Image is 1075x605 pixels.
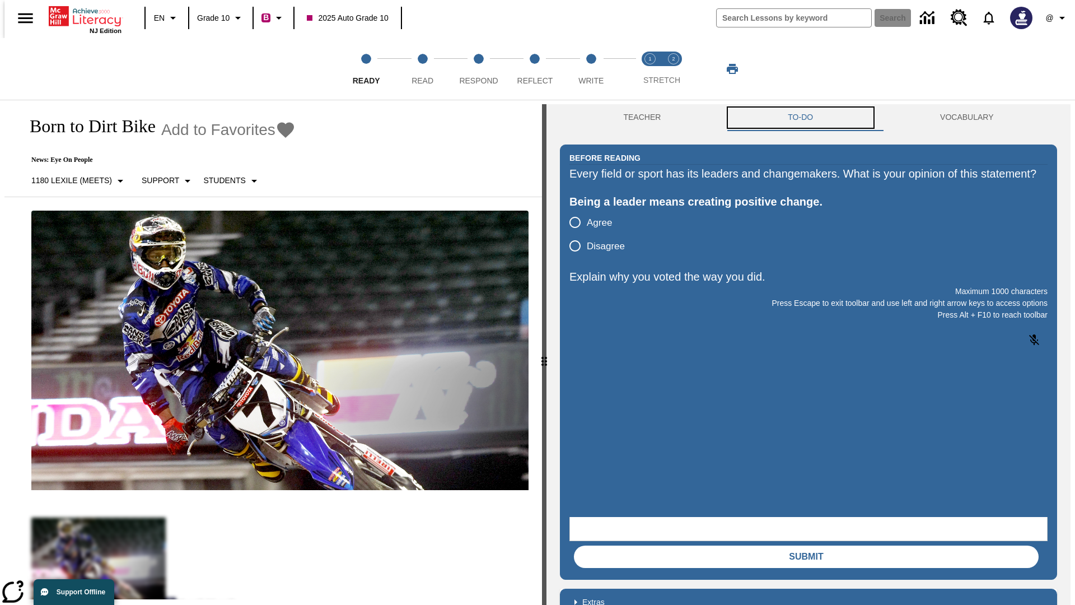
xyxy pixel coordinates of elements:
button: Support Offline [34,579,114,605]
span: STRETCH [643,76,680,85]
text: 1 [648,56,651,62]
button: Profile/Settings [1039,8,1075,28]
button: Stretch Respond step 2 of 2 [657,38,690,100]
button: Print [714,59,750,79]
span: EN [154,12,165,24]
div: Home [49,4,121,34]
a: Data Center [913,3,944,34]
div: Being a leader means creating positive change. [569,193,1048,211]
button: Scaffolds, Support [137,171,199,191]
div: Every field or sport has its leaders and changemakers. What is your opinion of this statement? [569,165,1048,183]
button: Write step 5 of 5 [559,38,624,100]
span: B [263,11,269,25]
span: Grade 10 [197,12,230,24]
span: Support Offline [57,588,105,596]
span: Reflect [517,76,553,85]
span: Agree [587,216,612,230]
div: Press Enter or Spacebar and then press right and left arrow keys to move the slider [542,104,546,605]
span: @ [1045,12,1053,24]
h1: Born to Dirt Bike [18,116,156,137]
div: Instructional Panel Tabs [560,104,1057,131]
span: NJ Edition [90,27,121,34]
button: TO-DO [725,104,877,131]
button: Open side menu [9,2,42,35]
p: Maximum 1000 characters [569,286,1048,297]
button: Select Lexile, 1180 Lexile (Meets) [27,171,132,191]
button: Boost Class color is violet red. Change class color [257,8,290,28]
span: Read [412,76,433,85]
span: Write [578,76,604,85]
button: Select a new avatar [1003,3,1039,32]
button: Ready step 1 of 5 [334,38,399,100]
button: VOCABULARY [877,104,1057,131]
img: Motocross racer James Stewart flies through the air on his dirt bike. [31,211,529,491]
button: Grade: Grade 10, Select a grade [193,8,249,28]
p: Press Escape to exit toolbar and use left and right arrow keys to access options [569,297,1048,309]
button: Add to Favorites - Born to Dirt Bike [161,120,296,139]
button: Reflect step 4 of 5 [502,38,567,100]
div: reading [4,104,542,599]
p: Support [142,175,179,187]
button: Teacher [560,104,725,131]
p: Explain why you voted the way you did. [569,268,1048,286]
button: Click to activate and allow voice recognition [1021,327,1048,353]
div: poll [569,211,634,258]
span: 2025 Auto Grade 10 [307,12,388,24]
a: Resource Center, Will open in new tab [944,3,974,33]
p: 1180 Lexile (Meets) [31,175,112,187]
button: Stretch Read step 1 of 2 [634,38,666,100]
p: News: Eye On People [18,156,296,164]
button: Read step 2 of 5 [390,38,455,100]
body: Explain why you voted the way you did. Maximum 1000 characters Press Alt + F10 to reach toolbar P... [4,9,163,19]
img: Avatar [1010,7,1032,29]
button: Select Student [199,171,265,191]
input: search field [717,9,871,27]
span: Respond [459,76,498,85]
div: activity [546,104,1071,605]
a: Notifications [974,3,1003,32]
text: 2 [672,56,675,62]
h2: Before Reading [569,152,641,164]
button: Respond step 3 of 5 [446,38,511,100]
p: Press Alt + F10 to reach toolbar [569,309,1048,321]
span: Ready [353,76,380,85]
span: Add to Favorites [161,121,275,139]
span: Disagree [587,239,625,254]
button: Language: EN, Select a language [149,8,185,28]
button: Submit [574,546,1039,568]
p: Students [203,175,245,187]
